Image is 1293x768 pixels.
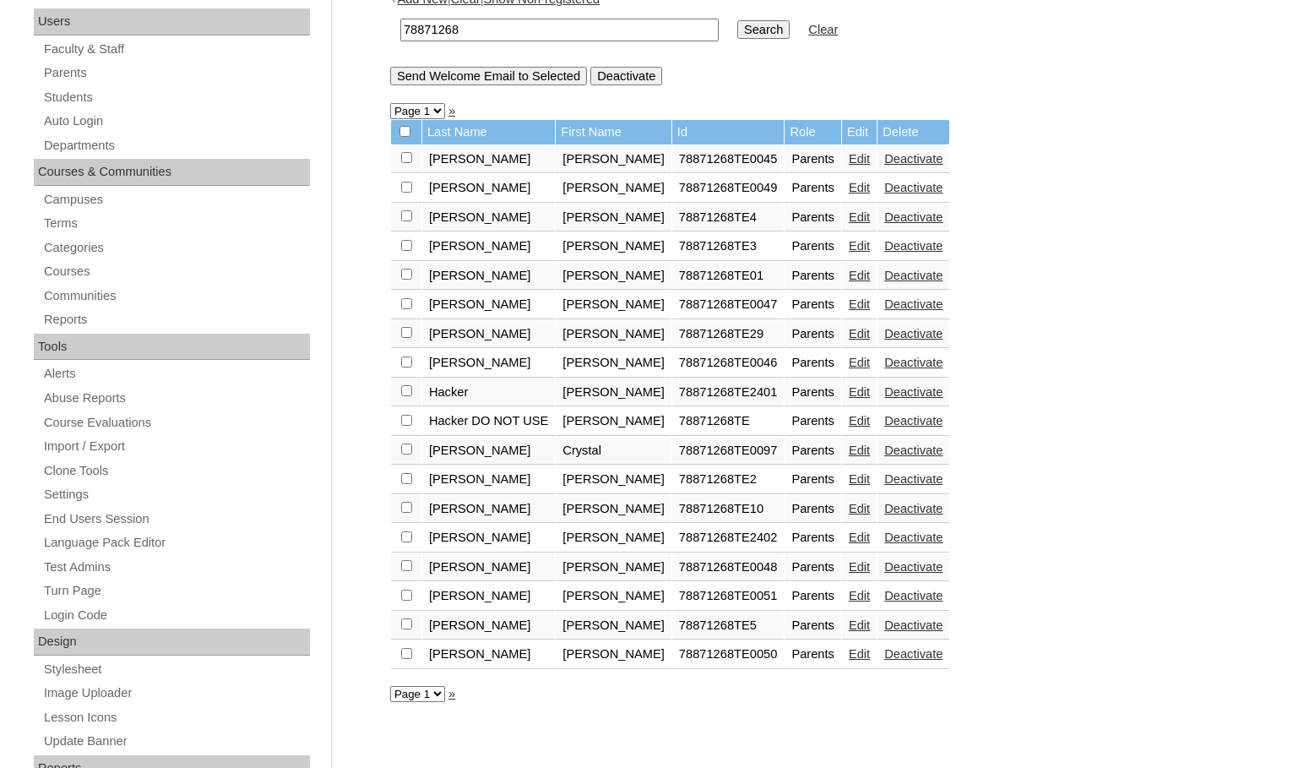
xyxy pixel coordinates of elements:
td: [PERSON_NAME] [422,174,555,203]
a: Edit [849,269,870,282]
a: Reports [42,309,310,330]
a: Parents [42,63,310,84]
td: Parents [785,379,841,407]
a: Edit [849,385,870,399]
div: Tools [34,334,310,361]
td: 78871268TE0050 [672,640,785,669]
td: [PERSON_NAME] [556,204,671,232]
div: Courses & Communities [34,159,310,186]
td: [PERSON_NAME] [556,524,671,553]
td: [PERSON_NAME] [556,612,671,640]
a: Clear [808,23,838,36]
a: Edit [849,647,870,661]
a: Edit [849,589,870,602]
td: [PERSON_NAME] [422,349,555,378]
td: Edit [842,120,877,144]
td: Delete [877,120,949,144]
a: Edit [849,297,870,311]
td: Parents [785,174,841,203]
td: [PERSON_NAME] [422,582,555,611]
a: Deactivate [884,356,943,369]
a: Edit [849,618,870,632]
a: Update Banner [42,731,310,752]
td: 78871268TE2401 [672,379,785,407]
a: Edit [849,210,870,224]
td: 78871268TE0047 [672,291,785,319]
a: Auto Login [42,111,310,132]
td: [PERSON_NAME] [422,524,555,553]
td: 78871268TE0051 [672,582,785,611]
a: Edit [849,560,870,574]
td: [PERSON_NAME] [556,145,671,174]
a: Edit [849,356,870,369]
a: Stylesheet [42,659,310,680]
a: Edit [849,472,870,486]
a: Deactivate [884,297,943,311]
a: Deactivate [884,327,943,340]
td: 78871268TE10 [672,495,785,524]
td: [PERSON_NAME] [556,495,671,524]
td: Parents [785,640,841,669]
a: Deactivate [884,589,943,602]
a: Edit [849,327,870,340]
td: 78871268TE0048 [672,553,785,582]
td: 78871268TE3 [672,232,785,261]
a: Students [42,87,310,108]
td: Parents [785,553,841,582]
td: [PERSON_NAME] [422,466,555,494]
td: 78871268TE [672,407,785,436]
input: Deactivate [590,67,662,85]
a: » [448,687,455,700]
a: Deactivate [884,560,943,574]
td: Parents [785,582,841,611]
a: Edit [849,181,870,194]
td: Hacker DO NOT USE [422,407,555,436]
a: Faculty & Staff [42,39,310,60]
a: Communities [42,286,310,307]
td: [PERSON_NAME] [422,640,555,669]
input: Search [400,19,719,41]
td: Parents [785,612,841,640]
a: End Users Session [42,509,310,530]
td: [PERSON_NAME] [422,232,555,261]
td: [PERSON_NAME] [422,145,555,174]
td: [PERSON_NAME] [422,320,555,349]
td: [PERSON_NAME] [556,407,671,436]
td: [PERSON_NAME] [422,553,555,582]
div: Design [34,629,310,656]
td: 78871268TE4 [672,204,785,232]
td: Parents [785,437,841,466]
td: [PERSON_NAME] [556,466,671,494]
td: First Name [556,120,671,144]
td: Id [672,120,785,144]
a: Image Uploader [42,683,310,704]
td: [PERSON_NAME] [422,495,555,524]
td: [PERSON_NAME] [422,291,555,319]
a: Edit [849,444,870,457]
a: Edit [849,414,870,428]
a: Course Evaluations [42,412,310,433]
td: Parents [785,524,841,553]
a: Terms [42,213,310,234]
a: Test Admins [42,557,310,578]
td: 78871268TE0045 [672,145,785,174]
td: [PERSON_NAME] [556,379,671,407]
td: [PERSON_NAME] [556,349,671,378]
a: Import / Export [42,436,310,457]
td: 78871268TE0097 [672,437,785,466]
a: Deactivate [884,502,943,515]
td: 78871268TE5 [672,612,785,640]
input: Search [737,20,790,39]
a: Edit [849,502,870,515]
a: Courses [42,261,310,282]
a: Deactivate [884,472,943,486]
td: Parents [785,466,841,494]
a: Edit [849,531,870,544]
a: Login Code [42,605,310,626]
a: Deactivate [884,181,943,194]
a: Edit [849,239,870,253]
td: Parents [785,495,841,524]
input: Send Welcome Email to Selected [390,67,587,85]
td: Parents [785,232,841,261]
td: [PERSON_NAME] [422,204,555,232]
